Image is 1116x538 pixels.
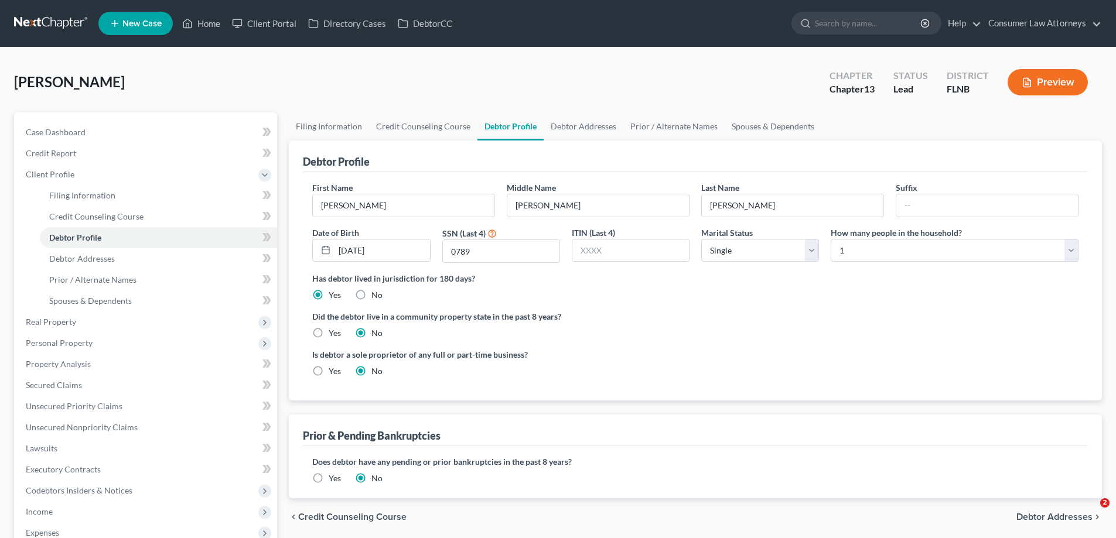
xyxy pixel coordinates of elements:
a: Directory Cases [302,13,392,34]
label: First Name [312,181,353,194]
span: Real Property [26,317,76,327]
a: Filing Information [289,112,369,141]
a: Debtor Addresses [544,112,623,141]
input: -- [896,194,1078,217]
label: No [371,327,383,339]
label: No [371,365,383,377]
a: Debtor Profile [40,227,277,248]
span: Expenses [26,527,59,537]
span: Prior / Alternate Names [49,275,136,285]
iframe: Intercom live chat [1076,498,1104,526]
div: Lead [893,83,928,96]
label: Yes [329,289,341,301]
a: Case Dashboard [16,122,277,143]
span: [PERSON_NAME] [14,73,125,90]
a: DebtorCC [392,13,458,34]
label: Does debtor have any pending or prior bankruptcies in the past 8 years? [312,455,1079,468]
span: Unsecured Nonpriority Claims [26,422,138,432]
label: SSN (Last 4) [442,227,486,239]
span: Credit Counseling Course [49,211,144,221]
a: Credit Counseling Course [40,206,277,227]
a: Lawsuits [16,438,277,459]
label: ITIN (Last 4) [572,227,615,239]
a: Filing Information [40,185,277,206]
label: Suffix [896,181,917,194]
label: Marital Status [701,227,753,239]
input: XXXX [572,239,689,262]
span: Client Profile [26,169,74,179]
label: Yes [329,472,341,484]
label: Is debtor a sole proprietor of any full or part-time business? [312,348,690,361]
label: Last Name [701,181,739,194]
input: M.I [507,194,689,217]
a: Spouses & Dependents [40,290,277,311]
span: Filing Information [49,190,115,200]
i: chevron_left [289,512,298,522]
div: Prior & Pending Bankruptcies [303,429,441,443]
label: Did the debtor live in a community property state in the past 8 years? [312,310,1079,323]
span: Income [26,506,53,516]
a: Home [176,13,226,34]
span: 2 [1100,498,1110,508]
a: Client Portal [226,13,302,34]
span: Credit Report [26,148,76,158]
a: Consumer Law Attorneys [982,13,1101,34]
span: Codebtors Insiders & Notices [26,485,132,495]
label: How many people in the household? [831,227,962,239]
span: Lawsuits [26,443,57,453]
label: Yes [329,327,341,339]
div: Chapter [830,69,875,83]
a: Spouses & Dependents [725,112,821,141]
span: Spouses & Dependents [49,296,132,306]
button: Preview [1008,69,1088,95]
span: Debtor Addresses [1016,512,1093,522]
input: -- [313,194,494,217]
label: Middle Name [507,181,556,194]
a: Debtor Addresses [40,248,277,269]
a: Secured Claims [16,375,277,396]
div: Status [893,69,928,83]
span: Property Analysis [26,359,91,369]
span: Personal Property [26,338,93,348]
div: FLNB [947,83,989,96]
input: MM/DD/YYYY [335,239,429,262]
input: Search by name... [815,12,922,34]
a: Prior / Alternate Names [623,112,725,141]
label: Has debtor lived in jurisdiction for 180 days? [312,272,1079,285]
span: Credit Counseling Course [298,512,407,522]
span: Debtor Profile [49,232,101,242]
label: No [371,289,383,301]
input: -- [702,194,883,217]
a: Credit Counseling Course [369,112,477,141]
button: Debtor Addresses chevron_right [1016,512,1102,522]
a: Help [942,13,981,34]
button: chevron_left Credit Counseling Course [289,512,407,522]
a: Unsecured Priority Claims [16,396,277,417]
a: Property Analysis [16,354,277,375]
span: Unsecured Priority Claims [26,401,122,411]
div: Chapter [830,83,875,96]
span: Case Dashboard [26,127,86,137]
label: Yes [329,365,341,377]
label: Date of Birth [312,227,359,239]
div: Debtor Profile [303,155,370,169]
span: New Case [122,19,162,28]
a: Executory Contracts [16,459,277,480]
span: Debtor Addresses [49,253,115,263]
span: Executory Contracts [26,464,101,474]
a: Credit Report [16,143,277,164]
span: 13 [864,83,875,94]
a: Unsecured Nonpriority Claims [16,417,277,438]
label: No [371,472,383,484]
div: District [947,69,989,83]
a: Debtor Profile [477,112,544,141]
input: XXXX [443,240,559,262]
a: Prior / Alternate Names [40,269,277,290]
span: Secured Claims [26,380,82,390]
